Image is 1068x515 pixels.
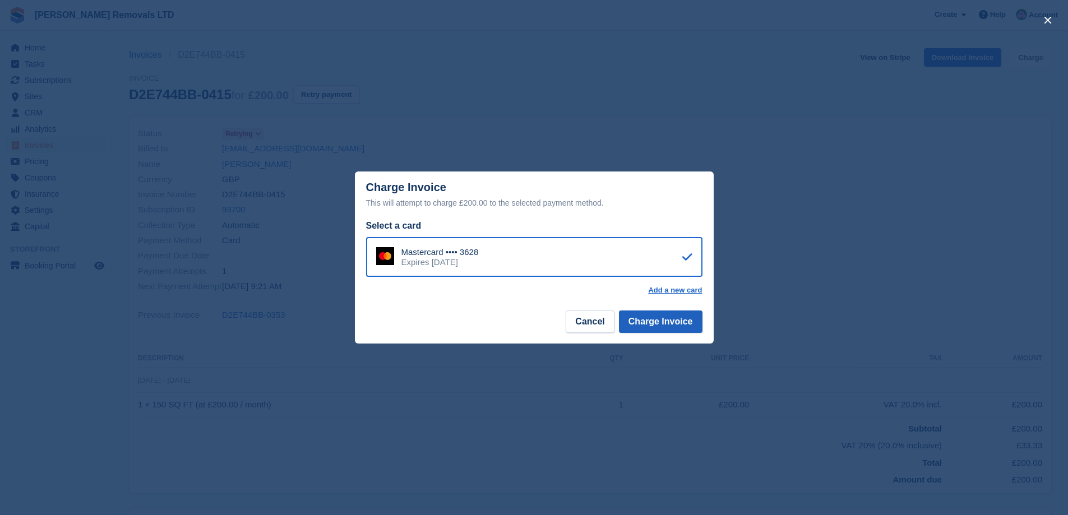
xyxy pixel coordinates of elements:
div: Mastercard •••• 3628 [401,247,479,257]
button: Charge Invoice [619,310,702,333]
div: This will attempt to charge £200.00 to the selected payment method. [366,196,702,210]
div: Expires [DATE] [401,257,479,267]
img: Mastercard Logo [376,247,394,265]
div: Charge Invoice [366,181,702,210]
button: close [1039,11,1057,29]
button: Cancel [566,310,614,333]
div: Select a card [366,219,702,233]
a: Add a new card [648,286,702,295]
